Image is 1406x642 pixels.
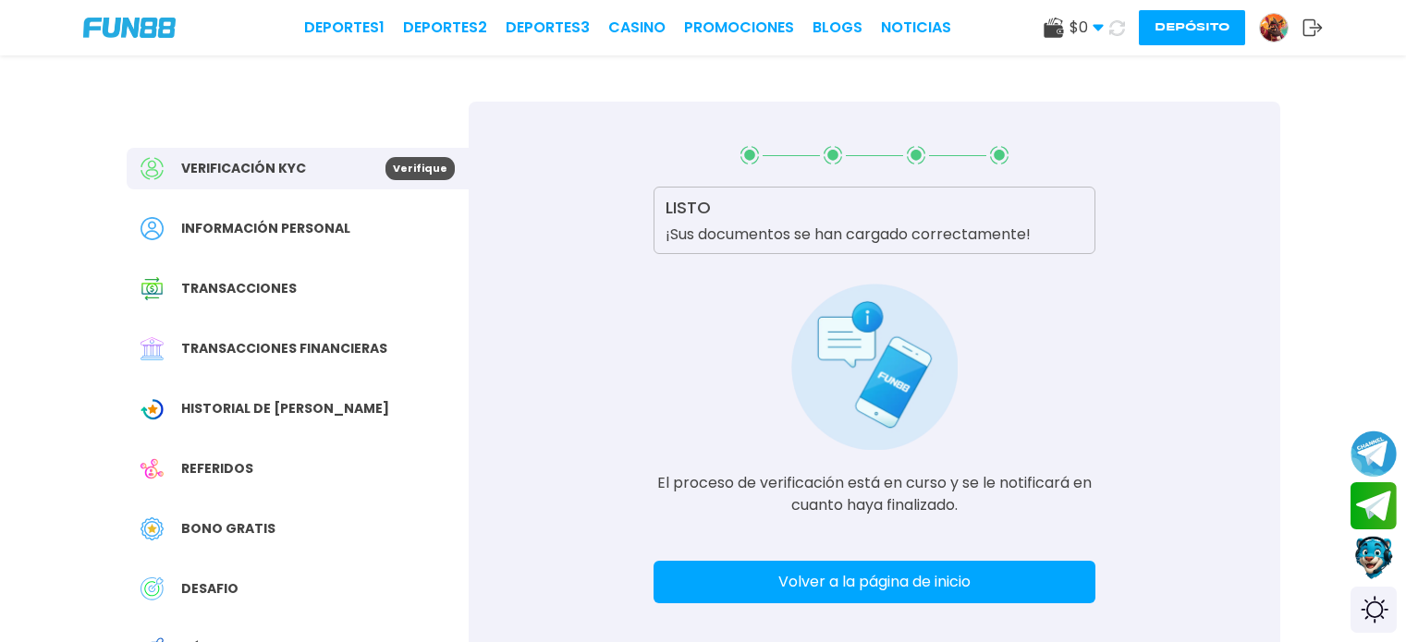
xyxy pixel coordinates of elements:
[1351,534,1397,582] button: Contact customer service
[181,159,306,178] span: Verificación KYC
[181,279,297,298] span: Transacciones
[506,17,590,39] a: Deportes3
[1139,10,1245,45] button: Depósito
[127,508,469,550] a: Free BonusBono Gratis
[881,17,951,39] a: NOTICIAS
[181,459,253,478] span: Referidos
[127,388,469,430] a: Wagering TransactionHistorial de [PERSON_NAME]
[608,17,666,39] a: CASINO
[127,568,469,610] a: ChallengeDESAFIO
[385,157,455,180] p: Verifique
[1351,587,1397,633] div: Switch theme
[1070,17,1104,39] span: $ 0
[127,448,469,490] a: ReferralReferidos
[141,217,164,240] img: Personal
[684,17,794,39] a: Promociones
[141,397,164,420] img: Wagering Transaction
[666,224,1083,246] p: ¡Sus documentos se han cargado correctamente!
[141,277,164,300] img: Transaction History
[654,561,1095,603] button: Volver a la página de inicio
[141,337,164,360] img: Financial Transaction
[403,17,487,39] a: Deportes2
[141,517,164,540] img: Free Bonus
[181,339,387,358] span: Transacciones financieras
[654,472,1095,516] p: El proceso de verificación está en curso y se le notificará en cuanto haya finalizado.
[1260,14,1288,42] img: Avatar
[1259,13,1302,42] a: Avatar
[127,328,469,369] a: Financial TransactionTransacciones financieras
[83,18,176,38] img: Company Logo
[141,457,164,480] img: Referral
[813,17,862,39] a: BLOGS
[304,17,385,39] a: Deportes1
[127,268,469,309] a: Transaction HistoryTransacciones
[1351,482,1397,530] button: Join telegram
[1351,430,1397,478] button: Join telegram channel
[181,399,389,418] span: Historial de [PERSON_NAME]
[127,148,469,189] a: Verificación KYCVerifique
[181,519,275,539] span: Bono Gratis
[127,208,469,249] a: PersonalInformación personal
[666,195,1083,220] h3: LISTO
[141,577,164,600] img: Challenge
[791,284,958,450] img: KYC Done
[181,219,350,238] span: Información personal
[181,579,238,599] span: DESAFIO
